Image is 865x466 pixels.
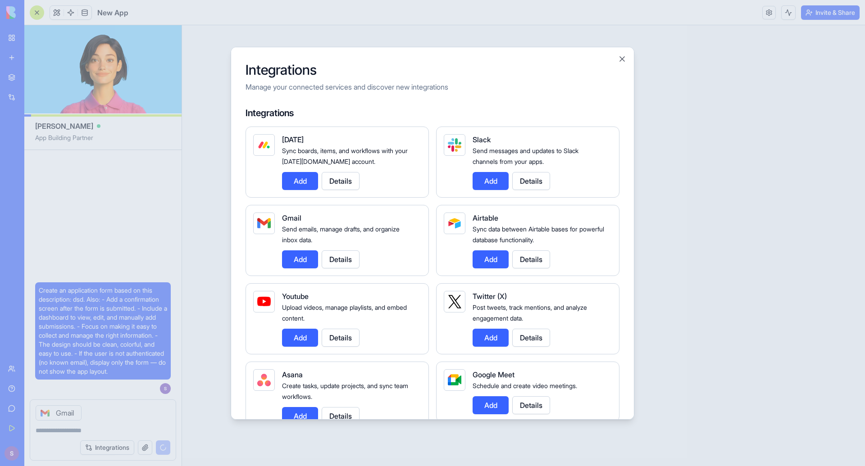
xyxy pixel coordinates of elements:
[282,172,318,190] button: Add
[473,135,491,144] span: Slack
[282,213,301,222] span: Gmail
[282,292,309,301] span: Youtube
[473,147,578,165] span: Send messages and updates to Slack channels from your apps.
[282,250,318,268] button: Add
[473,250,509,268] button: Add
[282,135,304,144] span: [DATE]
[282,382,408,400] span: Create tasks, update projects, and sync team workflows.
[473,382,577,389] span: Schedule and create video meetings.
[322,250,360,268] button: Details
[473,292,507,301] span: Twitter (X)
[246,81,619,92] p: Manage your connected services and discover new integrations
[282,147,408,165] span: Sync boards, items, and workflows with your [DATE][DOMAIN_NAME] account.
[512,396,550,414] button: Details
[473,329,509,347] button: Add
[322,329,360,347] button: Details
[282,370,303,379] span: Asana
[246,107,619,119] h4: Integrations
[473,225,604,244] span: Sync data between Airtable bases for powerful database functionality.
[473,370,514,379] span: Google Meet
[512,250,550,268] button: Details
[512,172,550,190] button: Details
[473,303,587,322] span: Post tweets, track mentions, and analyze engagement data.
[473,213,498,222] span: Airtable
[246,62,619,78] h2: Integrations
[473,172,509,190] button: Add
[282,329,318,347] button: Add
[282,303,407,322] span: Upload videos, manage playlists, and embed content.
[282,407,318,425] button: Add
[322,407,360,425] button: Details
[473,396,509,414] button: Add
[282,225,400,244] span: Send emails, manage drafts, and organize inbox data.
[512,329,550,347] button: Details
[322,172,360,190] button: Details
